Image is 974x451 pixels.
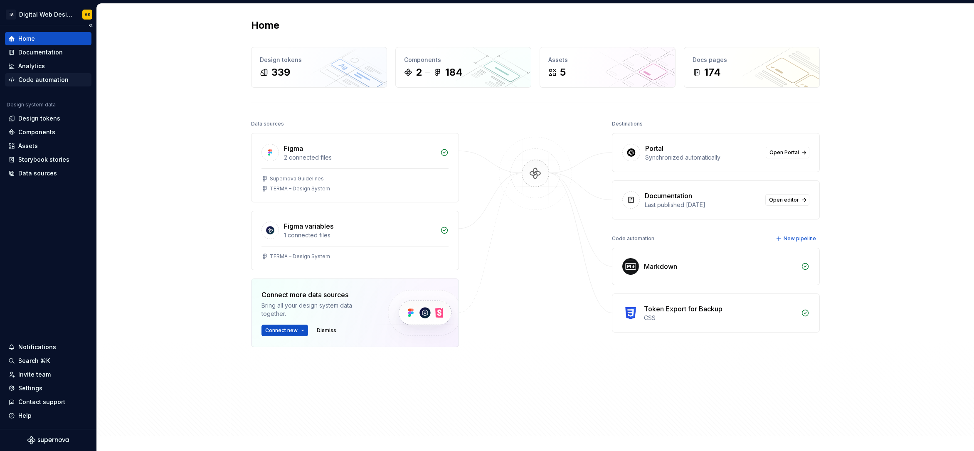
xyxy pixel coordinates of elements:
[766,147,809,158] a: Open Portal
[18,169,57,177] div: Data sources
[271,66,290,79] div: 339
[5,59,91,73] a: Analytics
[270,185,330,192] div: TERMA – Design System
[18,357,50,365] div: Search ⌘K
[18,412,32,420] div: Help
[270,253,330,260] div: TERMA – Design System
[85,20,96,31] button: Collapse sidebar
[612,118,643,130] div: Destinations
[769,149,799,156] span: Open Portal
[404,56,523,64] div: Components
[251,19,279,32] h2: Home
[18,128,55,136] div: Components
[612,233,654,244] div: Code automation
[261,325,308,336] button: Connect new
[284,153,435,162] div: 2 connected files
[19,10,72,19] div: Digital Web Design
[18,62,45,70] div: Analytics
[445,66,463,79] div: 184
[560,66,566,79] div: 5
[18,35,35,43] div: Home
[18,343,56,351] div: Notifications
[5,382,91,395] a: Settings
[27,436,69,444] svg: Supernova Logo
[284,231,435,239] div: 1 connected files
[645,143,663,153] div: Portal
[644,314,796,322] div: CSS
[684,47,820,88] a: Docs pages174
[644,261,677,271] div: Markdown
[645,201,760,209] div: Last published [DATE]
[18,76,69,84] div: Code automation
[260,56,378,64] div: Design tokens
[5,73,91,86] a: Code automation
[540,47,676,88] a: Assets5
[645,191,692,201] div: Documentation
[5,409,91,422] button: Help
[548,56,667,64] div: Assets
[7,101,56,108] div: Design system data
[5,126,91,139] a: Components
[265,327,298,334] span: Connect new
[644,304,722,314] div: Token Export for Backup
[18,48,63,57] div: Documentation
[765,194,809,206] a: Open editor
[18,398,65,406] div: Contact support
[18,155,69,164] div: Storybook stories
[704,66,721,79] div: 174
[317,327,336,334] span: Dismiss
[645,153,761,162] div: Synchronized automatically
[5,395,91,409] button: Contact support
[251,118,284,130] div: Data sources
[18,142,38,150] div: Assets
[5,153,91,166] a: Storybook stories
[5,354,91,367] button: Search ⌘K
[5,46,91,59] a: Documentation
[261,301,374,318] div: Bring all your design system data together.
[18,114,60,123] div: Design tokens
[251,133,459,202] a: Figma2 connected filesSupernova GuidelinesTERMA – Design System
[693,56,811,64] div: Docs pages
[5,167,91,180] a: Data sources
[313,325,340,336] button: Dismiss
[270,175,324,182] div: Supernova Guidelines
[18,384,42,392] div: Settings
[18,370,51,379] div: Invite team
[5,112,91,125] a: Design tokens
[5,368,91,381] a: Invite team
[251,47,387,88] a: Design tokens339
[2,5,95,23] button: TADigital Web DesignAK
[6,10,16,20] div: TA
[395,47,531,88] a: Components2184
[5,340,91,354] button: Notifications
[5,139,91,153] a: Assets
[416,66,422,79] div: 2
[773,233,820,244] button: New pipeline
[284,221,333,231] div: Figma variables
[5,32,91,45] a: Home
[84,11,91,18] div: AK
[769,197,799,203] span: Open editor
[784,235,816,242] span: New pipeline
[284,143,303,153] div: Figma
[261,290,374,300] div: Connect more data sources
[251,211,459,270] a: Figma variables1 connected filesTERMA – Design System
